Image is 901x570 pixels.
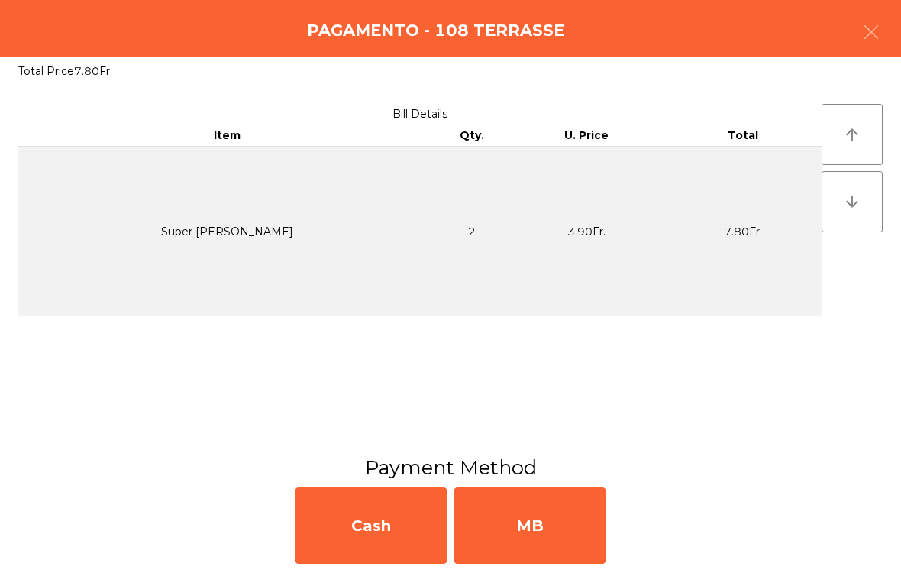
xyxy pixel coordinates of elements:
button: arrow_downward [822,171,883,232]
h4: Pagamento - 108 TERRASSE [307,19,564,42]
th: Item [18,125,436,147]
td: 2 [436,147,508,316]
th: U. Price [508,125,664,147]
div: Cash [295,487,447,564]
i: arrow_downward [843,193,861,211]
button: arrow_upward [822,104,883,165]
span: Total Price [18,64,74,78]
td: Super [PERSON_NAME] [18,147,436,316]
th: Qty. [436,125,508,147]
span: 7.80Fr. [74,64,112,78]
th: Total [665,125,822,147]
td: 7.80Fr. [665,147,822,316]
td: 3.90Fr. [508,147,664,316]
div: MB [454,487,606,564]
h3: Payment Method [11,454,890,481]
span: Bill Details [392,107,447,121]
i: arrow_upward [843,125,861,144]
